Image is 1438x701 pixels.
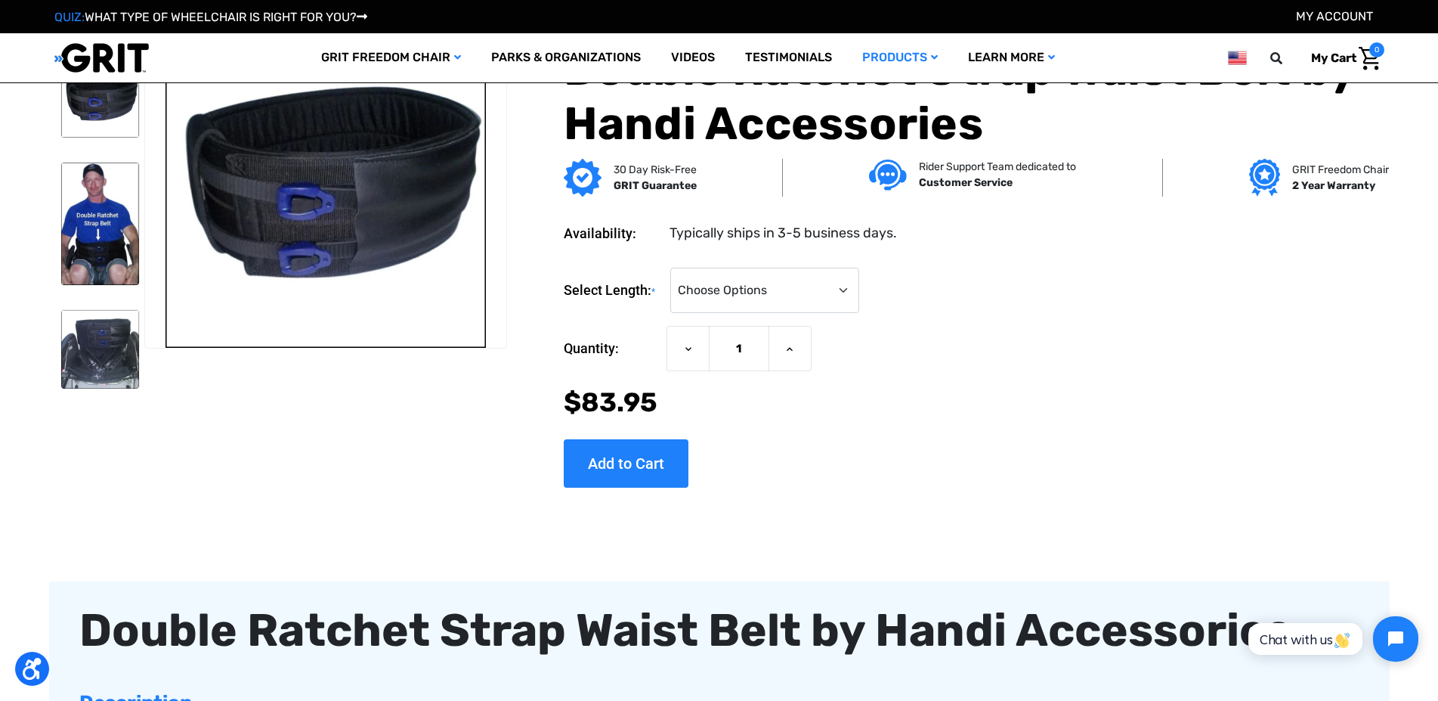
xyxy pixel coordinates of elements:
input: Add to Cart [564,439,688,488]
input: Search [1277,42,1300,74]
div: Double Ratchet Strap Waist Belt by Handi Accessories [79,597,1359,665]
span: QUIZ: [54,10,85,24]
label: Select Length: [564,268,663,314]
p: Rider Support Team dedicated to [919,159,1076,175]
span: 0 [1369,42,1384,57]
p: GRIT Freedom Chair [1292,162,1389,178]
img: Double Ratchet Strap Waist Belt by Handi Accessories [145,27,506,349]
a: Account [1296,9,1373,23]
strong: GRIT Guarantee [614,179,697,192]
a: QUIZ:WHAT TYPE OF WHEELCHAIR IS RIGHT FOR YOU? [54,10,367,24]
a: Products [847,33,953,82]
img: Customer service [869,160,907,191]
dt: Availability: [564,223,659,243]
img: Double Ratchet Strap Waist Belt by Handi Accessories [61,310,140,389]
img: GRIT All-Terrain Wheelchair and Mobility Equipment [54,42,149,73]
img: us.png [1228,48,1246,67]
dd: Typically ships in 3-5 business days. [670,223,897,243]
h1: Double Ratchet Strap Waist Belt by Handi Accessories [564,42,1384,151]
img: GRIT Guarantee [564,159,601,197]
img: Double Ratchet Strap Waist Belt by Handi Accessories [61,60,140,138]
span: My Cart [1311,51,1356,65]
img: Grit freedom [1249,159,1280,197]
a: Cart with 0 items [1300,42,1384,74]
a: Parks & Organizations [476,33,656,82]
strong: 2 Year Warranty [1292,179,1375,192]
img: Double Ratchet Strap Waist Belt by Handi Accessories [61,163,140,285]
strong: Customer Service [919,176,1013,189]
label: Quantity: [564,326,659,371]
a: Learn More [953,33,1070,82]
a: Testimonials [730,33,847,82]
a: GRIT Freedom Chair [306,33,476,82]
a: Videos [656,33,730,82]
span: $83.95 [564,386,657,418]
img: Cart [1359,47,1381,70]
iframe: Tidio Chat [1232,603,1431,675]
p: 30 Day Risk-Free [614,162,697,178]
